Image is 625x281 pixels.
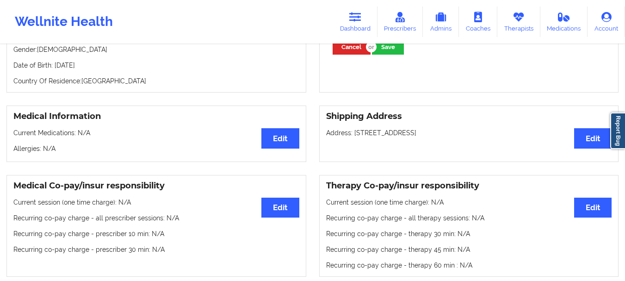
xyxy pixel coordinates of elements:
p: Recurring co-pay charge - therapy 60 min : N/A [326,261,612,270]
a: Report Bug [610,112,625,149]
p: Recurring co-pay charge - therapy 45 min : N/A [326,245,612,254]
p: Current Medications: N/A [13,128,299,137]
a: Admins [423,6,459,37]
h3: Medical Co-pay/insur responsibility [13,181,299,191]
p: Current session (one time charge): N/A [13,198,299,207]
p: Gender: [DEMOGRAPHIC_DATA] [13,45,299,54]
h3: Therapy Co-pay/insur responsibility [326,181,612,191]
p: Recurring co-pay charge - all therapy sessions : N/A [326,213,612,223]
a: Coaches [459,6,497,37]
a: Prescribers [377,6,423,37]
p: Allergies: N/A [13,144,299,153]
a: Account [588,6,625,37]
a: Medications [540,6,588,37]
p: Recurring co-pay charge - prescriber 30 min : N/A [13,245,299,254]
p: Recurring co-pay charge - therapy 30 min : N/A [326,229,612,238]
p: Recurring co-pay charge - prescriber 10 min : N/A [13,229,299,238]
p: Address: [STREET_ADDRESS] [326,128,612,137]
p: Recurring co-pay charge - all prescriber sessions : N/A [13,213,299,223]
button: Edit [261,128,299,148]
a: Dashboard [333,6,377,37]
p: Date of Birth: [DATE] [13,61,299,70]
p: Country Of Residence: [GEOGRAPHIC_DATA] [13,76,299,86]
a: Therapists [497,6,540,37]
h3: Shipping Address [326,111,612,122]
button: Cancel [333,39,371,55]
button: Edit [261,198,299,218]
p: Current session (one time charge): N/A [326,198,612,207]
button: Save [372,39,404,55]
button: Edit [574,128,612,148]
h3: Medical Information [13,111,299,122]
button: Edit [574,198,612,218]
